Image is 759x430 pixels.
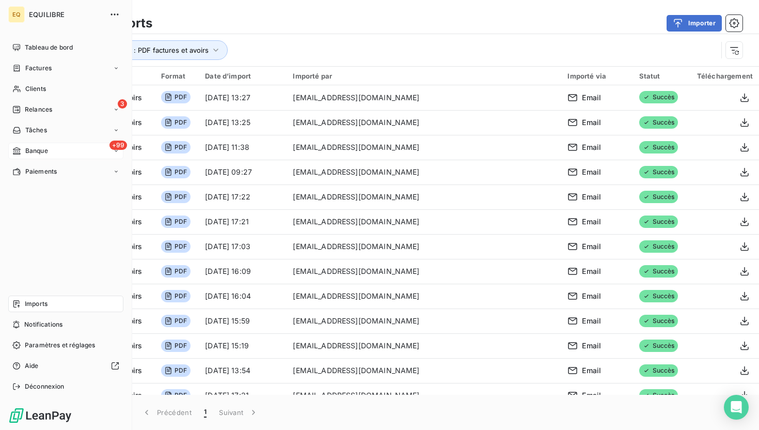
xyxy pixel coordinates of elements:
[724,395,749,420] div: Open Intercom Messenger
[639,191,678,203] span: Succès
[8,407,72,424] img: Logo LeanPay
[199,209,287,234] td: [DATE] 17:21
[29,10,103,19] span: EQUILIBRE
[25,126,47,135] span: Tâches
[287,358,561,383] td: [EMAIL_ADDRESS][DOMAIN_NAME]
[25,43,73,52] span: Tableau de bord
[639,141,678,153] span: Succès
[8,358,123,374] a: Aide
[135,402,198,423] button: Précédent
[582,93,601,103] span: Email
[287,160,561,185] td: [EMAIL_ADDRESS][DOMAIN_NAME]
[204,407,207,418] span: 1
[199,259,287,284] td: [DATE] 16:09
[582,341,601,351] span: Email
[25,105,52,114] span: Relances
[25,146,48,156] span: Banque
[287,333,561,358] td: [EMAIL_ADDRESS][DOMAIN_NAME]
[161,166,190,178] span: PDF
[639,265,678,278] span: Succès
[639,290,678,302] span: Succès
[582,217,601,227] span: Email
[73,40,228,60] button: Type d’import : PDF factures et avoirs
[582,241,601,252] span: Email
[25,361,39,371] span: Aide
[287,284,561,309] td: [EMAIL_ADDRESS][DOMAIN_NAME]
[582,142,601,152] span: Email
[199,160,287,185] td: [DATE] 09:27
[161,265,190,278] span: PDF
[161,72,193,80] div: Format
[199,309,287,333] td: [DATE] 15:59
[582,117,601,128] span: Email
[161,315,190,327] span: PDF
[25,84,46,94] span: Clients
[567,72,626,80] div: Importé via
[25,299,48,309] span: Imports
[639,315,678,327] span: Succès
[287,383,561,408] td: [EMAIL_ADDRESS][DOMAIN_NAME]
[199,358,287,383] td: [DATE] 13:54
[639,72,681,80] div: Statut
[25,167,57,176] span: Paiements
[8,6,25,23] div: EQ
[639,166,678,178] span: Succès
[161,340,190,352] span: PDF
[161,116,190,129] span: PDF
[24,320,62,329] span: Notifications
[205,72,280,80] div: Date d’import
[199,333,287,358] td: [DATE] 15:19
[287,309,561,333] td: [EMAIL_ADDRESS][DOMAIN_NAME]
[161,91,190,103] span: PDF
[213,402,265,423] button: Suivant
[199,135,287,160] td: [DATE] 11:38
[199,85,287,110] td: [DATE] 13:27
[582,192,601,202] span: Email
[25,341,95,350] span: Paramètres et réglages
[199,185,287,209] td: [DATE] 17:22
[639,216,678,228] span: Succès
[161,191,190,203] span: PDF
[118,99,127,109] span: 3
[639,240,678,253] span: Succès
[161,240,190,253] span: PDF
[199,234,287,259] td: [DATE] 17:03
[287,185,561,209] td: [EMAIL_ADDRESS][DOMAIN_NAME]
[639,340,678,352] span: Succès
[639,91,678,103] span: Succès
[667,15,722,32] button: Importer
[582,365,601,376] span: Email
[161,141,190,153] span: PDF
[287,135,561,160] td: [EMAIL_ADDRESS][DOMAIN_NAME]
[109,141,127,150] span: +99
[582,167,601,177] span: Email
[287,234,561,259] td: [EMAIL_ADDRESS][DOMAIN_NAME]
[161,216,190,228] span: PDF
[25,64,52,73] span: Factures
[25,382,65,391] span: Déconnexion
[199,383,287,408] td: [DATE] 17:21
[639,364,678,377] span: Succès
[88,46,209,54] span: Type d’import : PDF factures et avoirs
[199,284,287,309] td: [DATE] 16:04
[639,116,678,129] span: Succès
[161,389,190,402] span: PDF
[293,72,555,80] div: Importé par
[582,291,601,301] span: Email
[693,72,753,80] div: Téléchargement
[287,85,561,110] td: [EMAIL_ADDRESS][DOMAIN_NAME]
[199,110,287,135] td: [DATE] 13:25
[161,364,190,377] span: PDF
[582,266,601,277] span: Email
[582,390,601,401] span: Email
[287,259,561,284] td: [EMAIL_ADDRESS][DOMAIN_NAME]
[582,316,601,326] span: Email
[161,290,190,302] span: PDF
[639,389,678,402] span: Succès
[287,110,561,135] td: [EMAIL_ADDRESS][DOMAIN_NAME]
[287,209,561,234] td: [EMAIL_ADDRESS][DOMAIN_NAME]
[198,402,213,423] button: 1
